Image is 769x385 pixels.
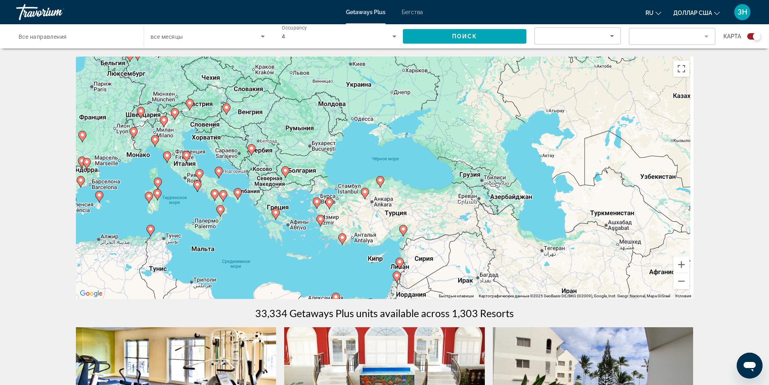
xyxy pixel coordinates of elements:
span: Картографические данные ©2025 GeoBasis-DE/BKG (©2009), Google, Inst. Geogr. Nacional, Mapa GISrael [479,294,670,298]
button: Изменить валюту [673,7,720,19]
mat-select: Sort by [541,31,614,41]
h1: 33,334 Getaways Plus units available across 1,303 Resorts [255,307,514,319]
a: Травориум [16,2,97,23]
font: доллар США [673,10,712,16]
a: Бегства [402,9,423,15]
a: Getaways Plus [346,9,386,15]
font: ru [645,10,654,16]
span: Поиск [452,33,478,40]
span: все месяцы [151,34,183,40]
button: Меню пользователя [732,4,753,21]
span: 4 [282,33,285,40]
button: Filter [629,27,715,45]
button: Изменить язык [645,7,661,19]
button: Поиск [403,29,526,44]
button: Включить полноэкранный режим [673,61,689,77]
a: Открыть эту область в Google Картах (в новом окне) [78,288,105,299]
font: ЗН [738,8,747,16]
span: Occupancy [282,25,307,31]
a: Условия (ссылка откроется в новой вкладке) [675,294,691,298]
button: Быстрые клавиши [439,293,474,299]
span: карта [723,31,741,42]
img: Google [78,288,105,299]
button: Уменьшить [673,273,689,289]
span: Все направления [19,34,67,40]
iframe: Кнопка запуска окна обмена сообщениями [737,353,763,379]
button: Увеличить [673,257,689,273]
